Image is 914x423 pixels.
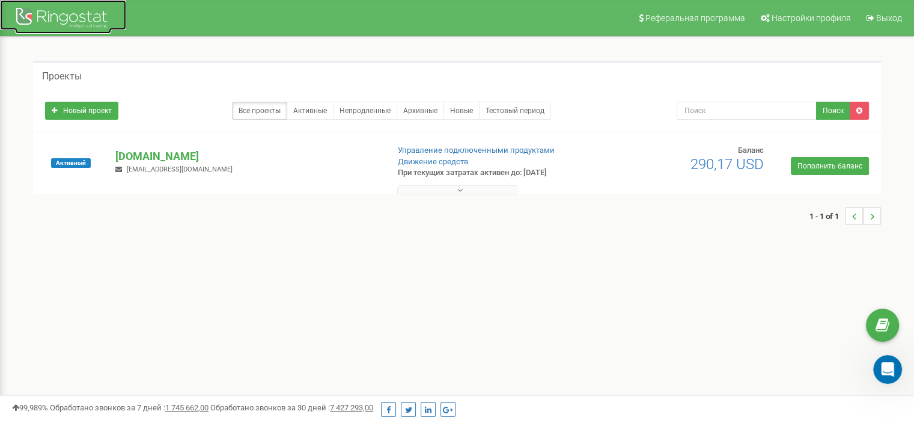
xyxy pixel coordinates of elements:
a: Новый проект [45,102,118,120]
u: 1 745 662,00 [165,403,209,412]
span: Реферальная программа [645,13,745,23]
span: Обработано звонков за 30 дней : [210,403,373,412]
a: Новые [443,102,480,120]
nav: ... [809,195,881,237]
a: Непродленные [333,102,397,120]
a: Все проекты [232,102,287,120]
p: При текущих затратах активен до: [DATE] [398,167,590,179]
iframe: Intercom live chat [873,355,902,384]
a: Движение средств [398,157,468,166]
span: Настройки профиля [772,13,851,23]
button: Поиск [816,102,850,120]
span: 1 - 1 of 1 [809,207,845,225]
h5: Проекты [42,71,82,82]
u: 7 427 293,00 [330,403,373,412]
span: [EMAIL_ADDRESS][DOMAIN_NAME] [127,165,233,173]
span: 99,989% [12,403,48,412]
span: Обработано звонков за 7 дней : [50,403,209,412]
a: Архивные [397,102,444,120]
p: [DOMAIN_NAME] [115,149,378,164]
a: Активные [287,102,334,120]
a: Управление подключенными продуктами [398,146,555,155]
a: Пополнить баланс [791,157,869,175]
input: Поиск [677,102,817,120]
span: 290,17 USD [690,156,764,173]
span: Активный [51,158,91,168]
span: Выход [876,13,902,23]
a: Тестовый период [479,102,551,120]
span: Баланс [738,146,764,155]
